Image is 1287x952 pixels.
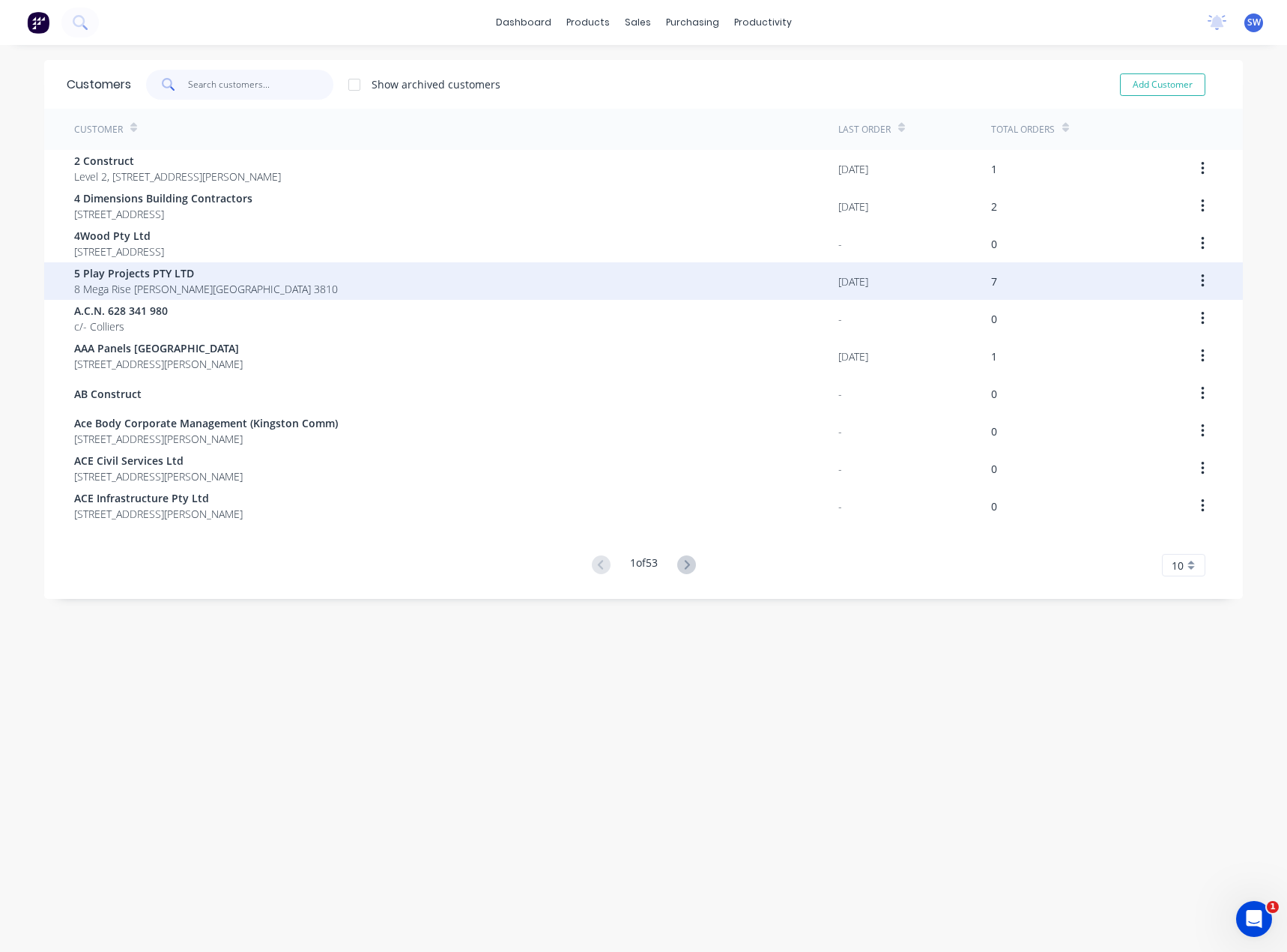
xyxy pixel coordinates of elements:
[991,349,997,364] div: 1
[74,244,164,259] span: [STREET_ADDRESS]
[838,161,868,177] div: [DATE]
[991,236,997,252] div: 0
[617,11,658,34] div: sales
[74,123,123,136] div: Customer
[838,274,868,289] div: [DATE]
[838,123,891,136] div: Last Order
[74,169,281,184] span: Level 2, [STREET_ADDRESS][PERSON_NAME]
[991,199,997,214] div: 2
[74,490,243,506] span: ACE Infrastructure Pty Ltd
[838,349,868,364] div: [DATE]
[838,311,842,327] div: -
[188,70,334,100] input: Search customers...
[838,199,868,214] div: [DATE]
[991,161,997,177] div: 1
[67,76,131,94] div: Customers
[1172,558,1184,573] span: 10
[488,11,559,34] a: dashboard
[74,319,168,334] span: c/- Colliers
[838,461,842,477] div: -
[74,281,338,297] span: 8 Mega Rise [PERSON_NAME][GEOGRAPHIC_DATA] 3810
[74,453,243,469] span: ACE Civil Services Ltd
[991,424,997,439] div: 0
[1120,73,1205,96] button: Add Customer
[74,206,252,222] span: [STREET_ADDRESS]
[74,303,168,319] span: A.C.N. 628 341 980
[74,431,338,447] span: [STREET_ADDRESS][PERSON_NAME]
[74,340,243,356] span: AAA Panels [GEOGRAPHIC_DATA]
[74,228,164,244] span: 4Wood Pty Ltd
[658,11,727,34] div: purchasing
[74,506,243,522] span: [STREET_ADDRESS][PERSON_NAME]
[559,11,617,34] div: products
[991,274,997,289] div: 7
[838,424,842,439] div: -
[74,415,338,431] span: Ace Body Corporate Management (Kingston Comm)
[1267,901,1279,913] span: 1
[630,555,658,576] div: 1 of 53
[1236,901,1272,937] iframe: Intercom live chat
[1247,16,1261,29] span: SW
[991,498,997,514] div: 0
[74,386,142,402] span: AB Construct
[372,76,500,92] div: Show archived customers
[74,356,243,372] span: [STREET_ADDRESS][PERSON_NAME]
[74,469,243,484] span: [STREET_ADDRESS][PERSON_NAME]
[991,386,997,402] div: 0
[838,236,842,252] div: -
[727,11,799,34] div: productivity
[838,498,842,514] div: -
[74,265,338,281] span: 5 Play Projects PTY LTD
[27,11,49,34] img: Factory
[991,461,997,477] div: 0
[991,123,1055,136] div: Total Orders
[838,386,842,402] div: -
[74,153,281,169] span: 2 Construct
[74,190,252,206] span: 4 Dimensions Building Contractors
[991,311,997,327] div: 0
